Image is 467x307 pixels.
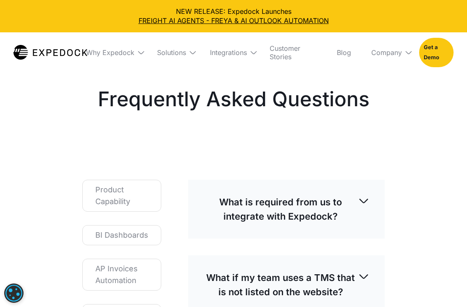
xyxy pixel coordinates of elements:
[150,32,197,73] div: Solutions
[263,32,323,73] a: Customer Stories
[419,38,454,67] a: Get a Demo
[330,32,358,73] a: Blog
[79,32,144,73] div: Why Expedock
[371,48,402,57] div: Company
[98,86,370,113] h2: Frequently Asked Questions
[203,195,358,223] p: What is required from us to integrate with Expedock?
[95,184,148,207] div: Product Capability
[95,229,148,241] div: BI Dashboards
[86,48,134,57] div: Why Expedock
[203,270,358,299] p: What if my team uses a TMS that is not listed on the website?
[425,267,467,307] iframe: Chat Widget
[7,16,460,25] a: FREIGHT AI AGENTS - FREYA & AI OUTLOOK AUTOMATION
[157,48,186,57] div: Solutions
[365,32,412,73] div: Company
[210,48,247,57] div: Integrations
[7,7,460,26] div: NEW RELEASE: Expedock Launches
[95,263,148,286] div: AP Invoices Automation
[203,32,256,73] div: Integrations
